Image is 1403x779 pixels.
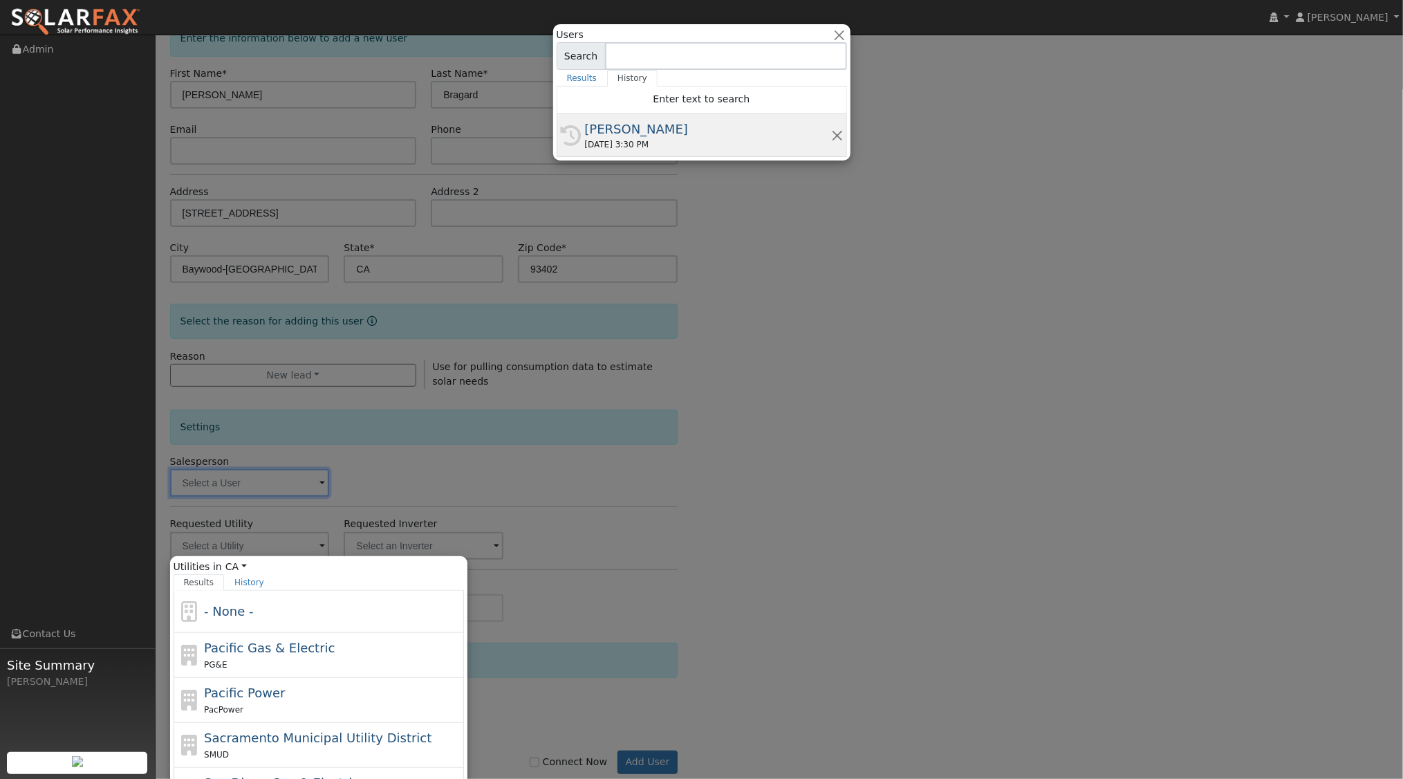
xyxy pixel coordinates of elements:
span: Utilities in [174,560,464,574]
button: Remove this history [830,128,844,143]
span: PG&E [204,660,227,670]
img: SolarFax [10,8,140,37]
span: Pacific Power [204,686,285,700]
span: Sacramento Municipal Utility District [204,731,431,745]
span: PacPower [204,705,243,715]
a: Results [557,70,608,86]
a: Results [174,574,225,591]
span: SMUD [204,750,229,760]
i: History [561,125,582,146]
span: Enter text to search [653,93,750,104]
span: [PERSON_NAME] [1308,12,1388,23]
div: [DATE] 3:30 PM [585,138,831,151]
a: CA [225,560,247,574]
span: - None - [204,604,253,618]
a: History [224,574,275,591]
a: History [607,70,658,86]
span: Users [557,28,584,42]
div: [PERSON_NAME] [7,675,148,689]
div: [PERSON_NAME] [585,120,831,138]
span: Site Summary [7,656,148,675]
span: Pacific Gas & Electric [204,641,335,655]
span: Search [557,42,606,70]
img: retrieve [72,756,83,767]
